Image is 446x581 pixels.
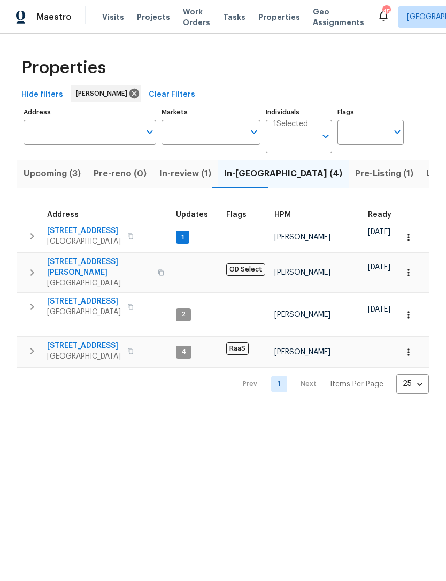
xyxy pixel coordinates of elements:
span: Pre-Listing (1) [355,166,413,181]
span: Upcoming (3) [24,166,81,181]
span: [STREET_ADDRESS][PERSON_NAME] [47,257,151,278]
span: [DATE] [368,264,390,271]
span: Maestro [36,12,72,22]
span: [STREET_ADDRESS] [47,296,121,307]
span: In-[GEOGRAPHIC_DATA] (4) [224,166,342,181]
span: [PERSON_NAME] [274,234,330,241]
span: Ready [368,211,391,219]
span: Updates [176,211,208,219]
nav: Pagination Navigation [233,374,429,394]
button: Open [390,125,405,140]
span: 1 [177,233,188,242]
span: Clear Filters [149,88,195,102]
div: Earliest renovation start date (first business day after COE or Checkout) [368,211,401,219]
span: 1 Selected [273,120,308,129]
span: 2 [177,310,190,319]
label: Address [24,109,156,115]
span: [DATE] [368,306,390,313]
button: Open [318,129,333,144]
div: 25 [396,370,429,398]
div: 45 [382,6,390,17]
span: [GEOGRAPHIC_DATA] [47,236,121,247]
span: OD Select [226,263,265,276]
span: [GEOGRAPHIC_DATA] [47,351,121,362]
span: [PERSON_NAME] [274,311,330,319]
p: Items Per Page [330,379,383,390]
button: Open [142,125,157,140]
span: [GEOGRAPHIC_DATA] [47,278,151,289]
span: [STREET_ADDRESS] [47,226,121,236]
span: Projects [137,12,170,22]
span: Flags [226,211,247,219]
span: Properties [21,63,106,73]
span: Hide filters [21,88,63,102]
span: Visits [102,12,124,22]
span: HPM [274,211,291,219]
button: Hide filters [17,85,67,105]
span: Properties [258,12,300,22]
a: Goto page 1 [271,376,287,392]
span: In-review (1) [159,166,211,181]
div: [PERSON_NAME] [71,85,141,102]
label: Markets [162,109,261,115]
span: RaaS [226,342,249,355]
span: Address [47,211,79,219]
button: Open [247,125,262,140]
span: [DATE] [368,228,390,236]
span: [PERSON_NAME] [274,348,330,356]
span: Geo Assignments [313,6,364,28]
label: Flags [337,109,404,115]
span: Pre-reno (0) [94,166,147,181]
span: 4 [177,347,190,357]
button: Clear Filters [144,85,199,105]
span: [GEOGRAPHIC_DATA] [47,307,121,317]
span: [PERSON_NAME] [76,88,132,99]
span: [STREET_ADDRESS] [47,340,121,351]
span: Work Orders [183,6,210,28]
span: [PERSON_NAME] [274,269,330,276]
span: Tasks [223,13,245,21]
label: Individuals [266,109,332,115]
